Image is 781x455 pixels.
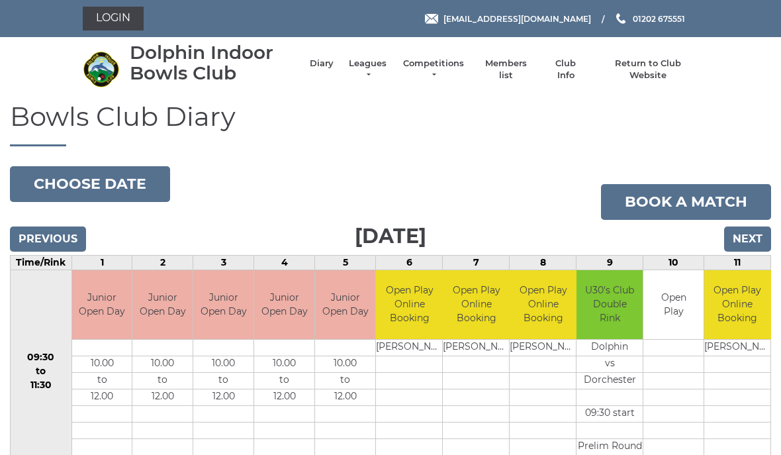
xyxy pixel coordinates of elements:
[704,270,771,340] td: Open Play Online Booking
[83,51,119,87] img: Dolphin Indoor Bowls Club
[616,13,625,24] img: Phone us
[376,270,443,340] td: Open Play Online Booking
[576,373,643,389] td: Dorchester
[254,389,314,406] td: 12.00
[425,14,438,24] img: Email
[576,255,643,270] td: 9
[443,270,510,340] td: Open Play Online Booking
[72,270,132,340] td: Junior Open Day
[315,255,376,270] td: 5
[83,7,144,30] a: Login
[704,340,771,356] td: [PERSON_NAME]
[704,255,770,270] td: 11
[193,356,253,373] td: 10.00
[10,102,771,146] h1: Bowls Club Diary
[402,58,465,81] a: Competitions
[132,255,193,270] td: 2
[315,356,375,373] td: 10.00
[643,255,704,270] td: 10
[614,13,685,25] a: Phone us 01202 675551
[315,373,375,389] td: to
[132,270,193,340] td: Junior Open Day
[132,373,193,389] td: to
[633,13,685,23] span: 01202 675551
[72,373,132,389] td: to
[254,270,314,340] td: Junior Open Day
[510,340,576,356] td: [PERSON_NAME]
[193,270,253,340] td: Junior Open Day
[72,356,132,373] td: 10.00
[576,406,643,423] td: 09:30 start
[598,58,698,81] a: Return to Club Website
[130,42,297,83] div: Dolphin Indoor Bowls Club
[443,255,510,270] td: 7
[601,184,771,220] a: Book a match
[72,389,132,406] td: 12.00
[254,255,315,270] td: 4
[10,227,86,252] input: Previous
[132,389,193,406] td: 12.00
[193,389,253,406] td: 12.00
[254,356,314,373] td: 10.00
[576,356,643,373] td: vs
[724,227,771,252] input: Next
[425,13,591,25] a: Email [EMAIL_ADDRESS][DOMAIN_NAME]
[310,58,334,70] a: Diary
[443,13,591,23] span: [EMAIL_ADDRESS][DOMAIN_NAME]
[576,340,643,356] td: Dolphin
[576,270,643,340] td: U30's Club Double Rink
[510,255,576,270] td: 8
[132,356,193,373] td: 10.00
[71,255,132,270] td: 1
[510,270,576,340] td: Open Play Online Booking
[10,166,170,202] button: Choose date
[643,270,704,340] td: Open Play
[547,58,585,81] a: Club Info
[193,255,254,270] td: 3
[315,389,375,406] td: 12.00
[376,340,443,356] td: [PERSON_NAME]
[254,373,314,389] td: to
[193,373,253,389] td: to
[478,58,533,81] a: Members list
[443,340,510,356] td: [PERSON_NAME]
[11,255,72,270] td: Time/Rink
[347,58,389,81] a: Leagues
[315,270,375,340] td: Junior Open Day
[376,255,443,270] td: 6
